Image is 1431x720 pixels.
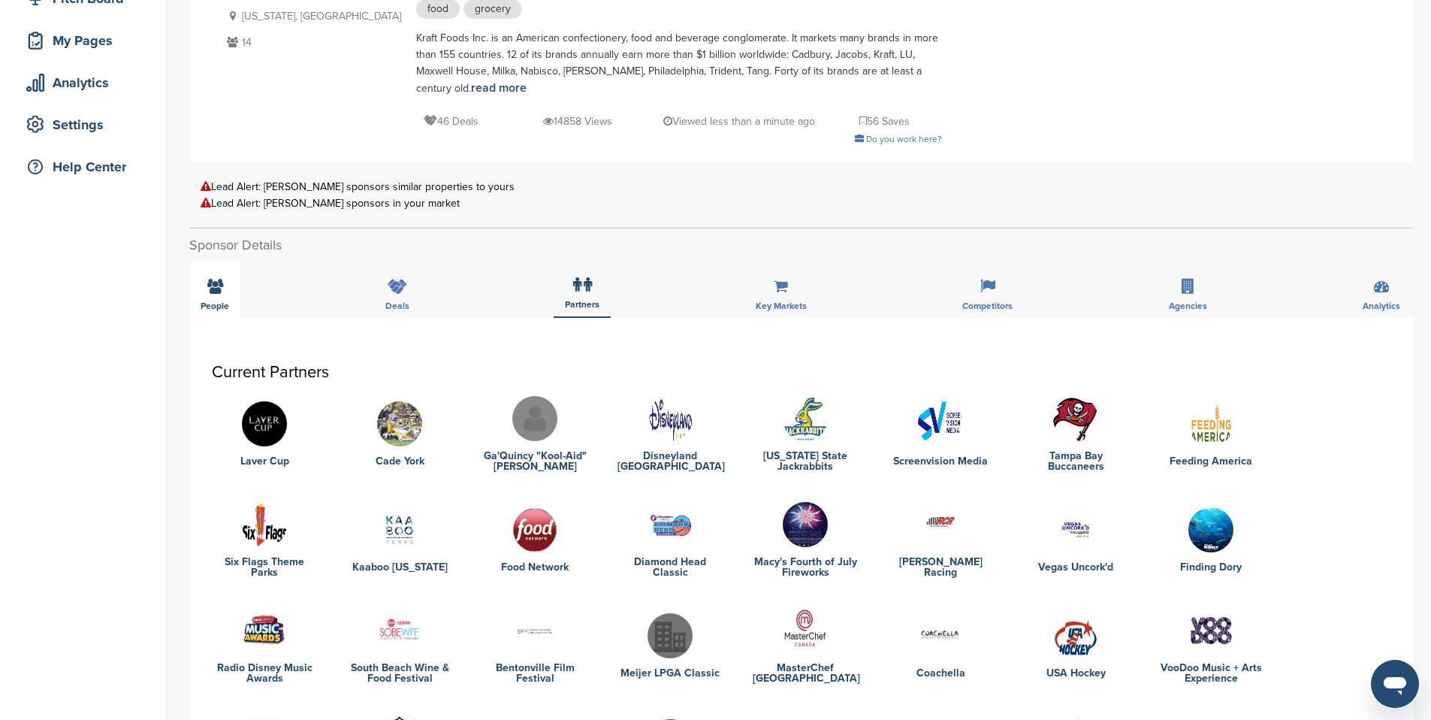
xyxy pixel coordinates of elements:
img: Screen shot 2015 01 07 at 5.43.00 pm [512,608,557,653]
a: Kaaboo [US_STATE] [347,562,452,573]
img: 2018 macy's fireworks poster [783,502,828,547]
a: Macy's Fourth of July Fireworks [753,557,858,578]
a: Feeding America [1158,456,1263,467]
a: read more [471,80,527,95]
img: Vood [1188,608,1233,653]
span: Key Markets [756,301,807,310]
img: Data?1415808332 [242,608,287,653]
a: Coachella [888,668,993,679]
span: Agencies [1169,301,1207,310]
div: My Pages [23,27,150,54]
a: [PERSON_NAME] Racing [888,557,993,578]
p: 56 Saves [859,112,910,131]
a: Analytics [15,65,150,100]
div: Analytics [23,69,150,96]
a: Diamond Head Classic [617,557,723,578]
img: Open uri20141112 64162 1k99ofo?1415807252 [648,502,693,547]
a: Six Flags Theme Parks [212,557,317,578]
a: Radio Disney Music Awards [212,663,317,684]
img: Finding dory [1188,507,1233,552]
img: 250px disneyland paris.svg [648,396,693,441]
div: Lead Alert: [PERSON_NAME] sponsors similar properties to yours [201,181,1402,192]
h2: Sponsor Details [189,235,1413,256]
iframe: Button to launch messaging window [1371,660,1419,708]
a: Meijer LPGA Classic [617,668,723,679]
a: Tampa Bay Buccaneers [1023,451,1128,472]
img: 198px feeding america logo.svg [1188,401,1233,446]
a: Vegas Uncork'd [1023,562,1128,573]
span: Do you work here? [866,134,942,144]
div: Lead Alert: [PERSON_NAME] sponsors in your market [201,198,1402,209]
a: South Beach Wine & Food Festival [347,663,452,684]
img: Screen shot 2016 02 16 at 10.22.54 am [377,608,422,653]
a: Help Center [15,150,150,184]
div: Help Center [23,153,150,180]
div: Kraft Foods Inc. is an American confectionery, food and beverage conglomerate. It markets many br... [416,30,942,97]
img: Missing [512,396,557,441]
img: Open uri20141112 64162 11slqv9?1415805796 [783,396,828,441]
a: Finding Dory [1158,562,1263,573]
a: Ga'Quincy "Kool-Aid" [PERSON_NAME] [482,451,587,472]
div: Settings [23,111,150,138]
img: Screen shot 2015 02 12 at 6.29.05 pm [918,613,963,658]
a: [US_STATE] State Jackrabbits [753,451,858,472]
img: Screen shot 2015 01 30 at 12.47.59 pm [783,608,828,653]
h3: Current Partners [212,363,1390,381]
img: C2forlfp 400x400 [1053,507,1098,552]
a: Laver Cup [212,456,317,467]
a: VooDoo Music + Arts Experience [1158,663,1263,684]
p: 14858 Views [543,112,612,131]
a: MasterChef [GEOGRAPHIC_DATA] [753,663,858,684]
span: People [201,301,229,310]
img: Open uri20141112 64162 gmuf8x?1415810832 [242,502,287,547]
span: Analytics [1363,301,1400,310]
img: Screen shot 2014 12 18 at 11.24.46 am [918,502,963,547]
img: Data?1415808545 [1053,396,1098,441]
p: 14 [223,33,401,52]
a: Food Network [482,562,587,573]
img: Sv media logo [918,401,963,446]
a: Do you work here? [855,134,942,144]
a: USA Hockey [1023,668,1128,679]
p: 46 Deals [424,112,479,131]
a: My Pages [15,23,150,58]
p: [US_STATE], [GEOGRAPHIC_DATA] [223,7,401,26]
a: Cade York [347,456,452,467]
img: Open uri20141112 64162 1gh8jrg?1415807974 [512,507,557,552]
img: Lsuvsgasouth 711 (49079068961) [377,401,422,446]
a: Screenvision Media [888,456,993,467]
img: Data?1415809689 [1053,613,1098,658]
a: Bentonville Film Festival [482,663,587,684]
img: Indu 2 [648,613,693,658]
p: Viewed less than a minute ago [663,112,815,131]
img: Tqvvbj53 400x400 [377,507,422,552]
span: Competitors [962,301,1013,310]
a: Disneyland [GEOGRAPHIC_DATA] [617,451,723,472]
span: Partners [565,300,599,309]
span: Deals [385,301,409,310]
a: Settings [15,107,150,142]
img: A9clvtge 400x400 [242,401,287,446]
